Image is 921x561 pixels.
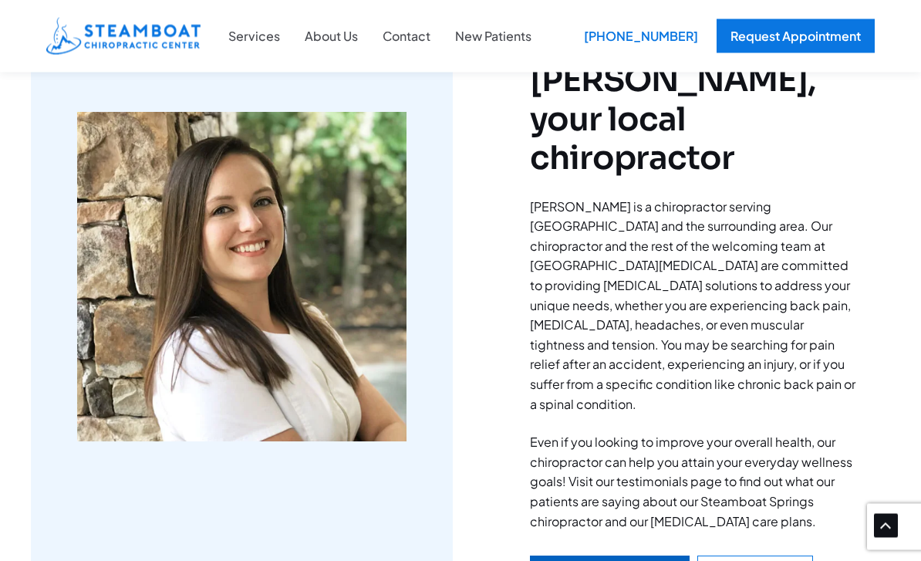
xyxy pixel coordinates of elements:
a: Services [216,26,292,46]
p: [PERSON_NAME] is a chiropractor serving [GEOGRAPHIC_DATA] and the surrounding area. Our chiroprac... [530,198,859,415]
a: Request Appointment [717,19,875,53]
a: [PHONE_NUMBER] [573,19,701,53]
h2: Meet [PERSON_NAME], your local chiropractor [530,23,859,179]
nav: Site Navigation [216,18,544,55]
a: About Us [292,26,370,46]
p: Even if you looking to improve your overall health, our chiropractor can help you attain your eve... [530,433,859,532]
a: Contact [370,26,443,46]
a: New Patients [443,26,544,46]
img: Steamboat Chiropractic Center [46,18,201,55]
div: [PHONE_NUMBER] [573,19,709,53]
